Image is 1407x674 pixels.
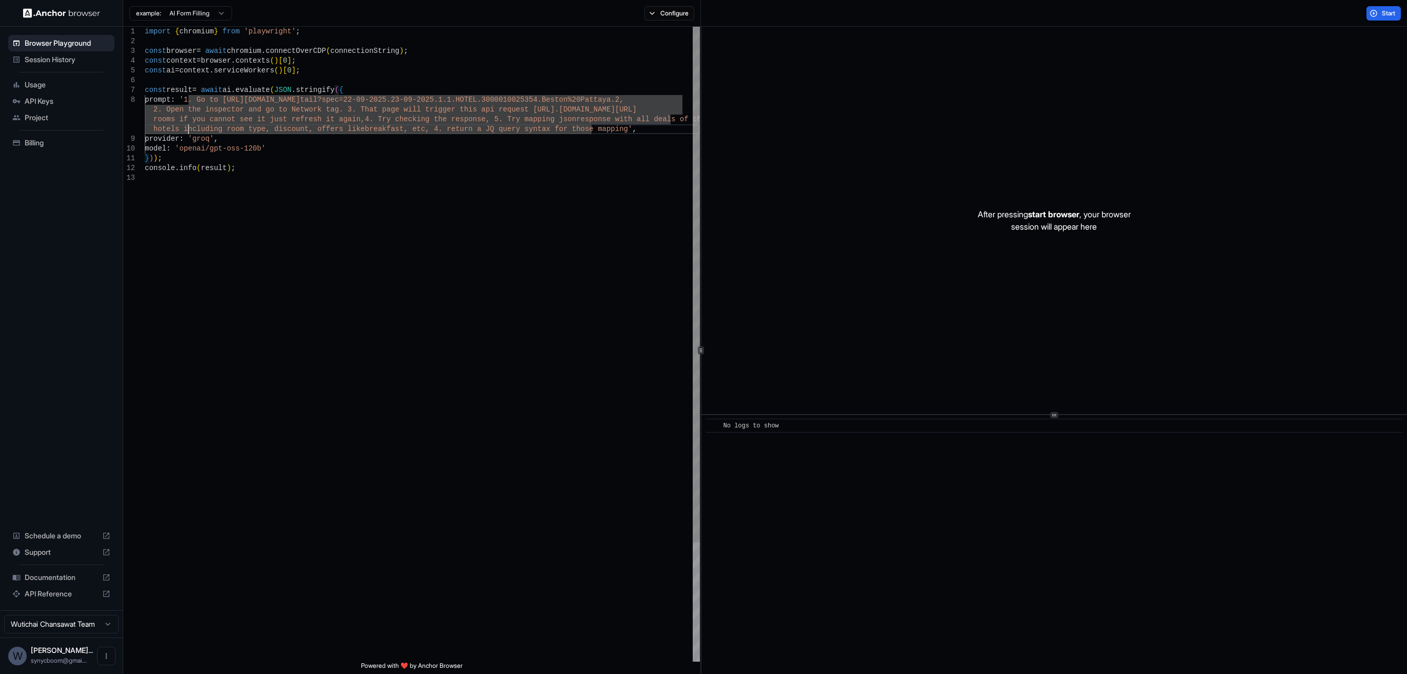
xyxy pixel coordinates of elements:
[278,57,282,65] span: [
[296,27,300,35] span: ;
[166,57,197,65] span: context
[175,144,265,153] span: 'openai/gpt-oss-120b'
[210,66,214,74] span: .
[136,9,161,17] span: example:
[326,47,330,55] span: (
[123,134,135,144] div: 9
[8,586,115,602] div: API Reference
[188,135,214,143] span: 'groq'
[149,154,153,162] span: )
[179,135,183,143] span: :
[270,86,274,94] span: (
[1028,209,1079,219] span: start browser
[123,163,135,173] div: 12
[231,57,235,65] span: .
[559,105,637,114] span: [DOMAIN_NAME][URL]
[335,86,339,94] span: (
[369,105,559,114] span: at page will trigger this api request [URL].
[8,93,115,109] div: API Keys
[231,86,235,94] span: .
[154,125,365,133] span: hotels including room type, discount, offers like
[330,47,399,55] span: connectionString
[283,66,287,74] span: [
[274,66,278,74] span: (
[296,66,300,74] span: ;
[25,54,110,65] span: Session History
[287,57,291,65] span: ]
[287,66,291,74] span: 0
[166,86,192,94] span: result
[231,164,235,172] span: ;
[123,66,135,76] div: 5
[365,125,580,133] span: breakfast, etc, 4. return a JQ query syntax for th
[179,164,197,172] span: info
[274,57,278,65] span: )
[25,572,98,583] span: Documentation
[300,96,516,104] span: tail?spec=22-09-2025.23-09-2025.1.1.HOTEL.30000100
[201,86,222,94] span: await
[8,109,115,126] div: Project
[145,66,166,74] span: const
[25,113,110,123] span: Project
[179,27,214,35] span: chromium
[214,135,218,143] span: ,
[145,154,149,162] span: }
[97,647,116,665] button: Open menu
[270,57,274,65] span: (
[123,154,135,163] div: 11
[179,96,300,104] span: '1. Go to [URL][DOMAIN_NAME]
[235,57,270,65] span: contexts
[265,47,326,55] span: connectOverCDP
[25,96,110,106] span: API Keys
[214,27,218,35] span: }
[8,569,115,586] div: Documentation
[724,422,779,429] span: No logs to show
[261,47,265,55] span: .
[978,208,1131,233] p: After pressing , your browser session will appear here
[8,647,27,665] div: W
[166,66,175,74] span: ai
[145,47,166,55] span: const
[197,164,201,172] span: (
[581,125,633,133] span: ose mapping'
[227,47,261,55] span: chromium
[170,96,175,104] span: :
[25,80,110,90] span: Usage
[244,27,296,35] span: 'playwright'
[31,657,87,664] span: synycboom@gmail.com
[361,662,463,674] span: Powered with ❤️ by Anchor Browser
[1382,9,1396,17] span: Start
[175,66,179,74] span: =
[227,164,231,172] span: )
[8,528,115,544] div: Schedule a demo
[400,47,404,55] span: )
[8,35,115,51] div: Browser Playground
[123,27,135,36] div: 1
[222,27,240,35] span: from
[296,86,335,94] span: stringify
[25,531,98,541] span: Schedule a demo
[145,96,170,104] span: prompt
[123,46,135,56] div: 3
[145,86,166,94] span: const
[123,85,135,95] div: 7
[145,27,170,35] span: import
[292,57,296,65] span: ;
[201,57,231,65] span: browser
[25,38,110,48] span: Browser Playground
[123,36,135,46] div: 2
[154,154,158,162] span: )
[339,86,343,94] span: {
[145,144,166,153] span: model
[404,47,408,55] span: ;
[8,135,115,151] div: Billing
[197,57,201,65] span: =
[274,86,292,94] span: JSON
[145,164,175,172] span: console
[145,57,166,65] span: const
[205,47,227,55] span: await
[711,421,716,431] span: ​
[576,115,706,123] span: response with all deals of the
[214,66,274,74] span: serviceWorkers
[278,66,282,74] span: )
